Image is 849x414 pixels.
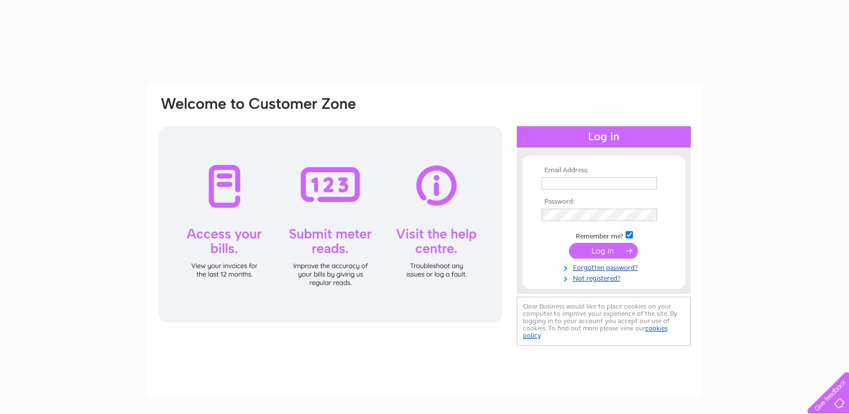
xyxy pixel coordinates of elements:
a: Not registered? [541,272,669,283]
th: Password: [539,198,669,206]
input: Submit [569,243,638,259]
td: Remember me? [539,229,669,241]
a: Forgotten password? [541,261,669,272]
div: Clear Business would like to place cookies on your computer to improve your experience of the sit... [517,297,691,346]
a: cookies policy [523,324,668,339]
th: Email Address: [539,167,669,174]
